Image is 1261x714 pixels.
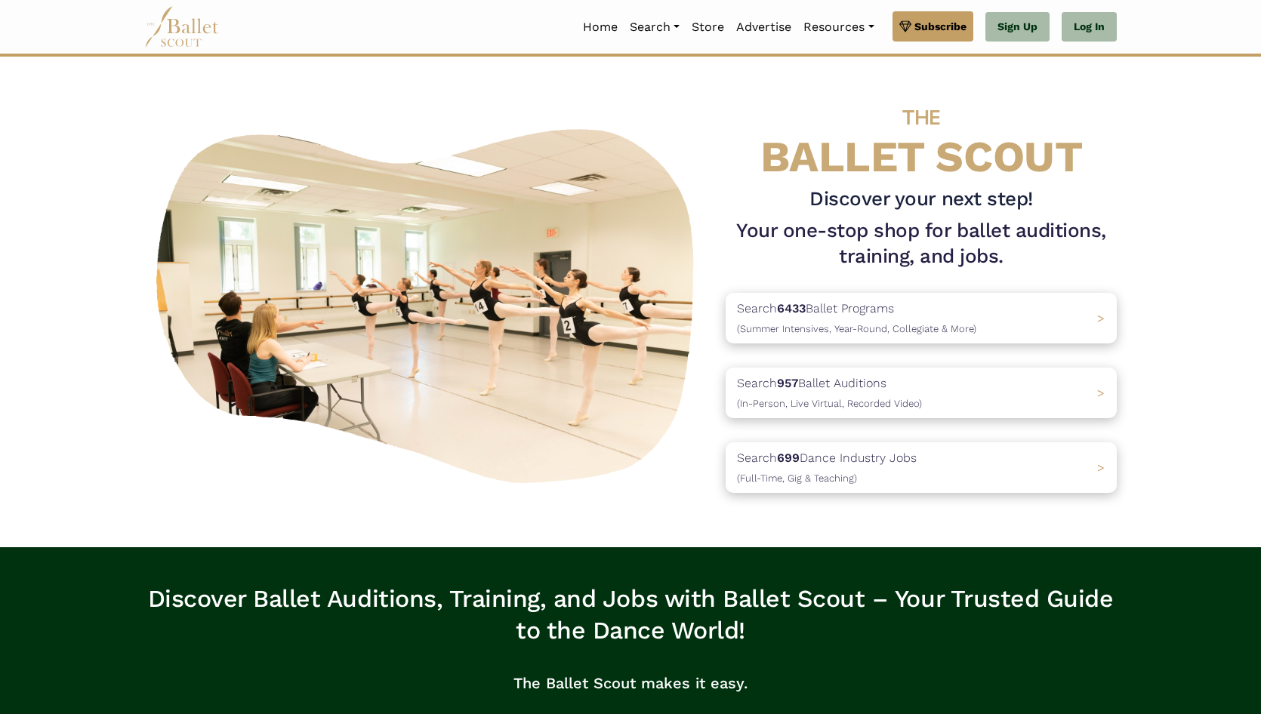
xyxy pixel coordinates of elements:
img: A group of ballerinas talking to each other in a ballet studio [144,112,714,492]
h4: BALLET SCOUT [726,87,1117,180]
a: Home [577,11,624,43]
b: 6433 [777,301,806,315]
a: Subscribe [893,11,973,42]
p: Search Ballet Auditions [737,374,922,412]
h3: Discover your next step! [726,186,1117,212]
span: > [1097,386,1105,400]
span: > [1097,311,1105,325]
b: 699 [777,451,800,465]
span: (In-Person, Live Virtual, Recorded Video) [737,398,922,409]
a: Search6433Ballet Programs(Summer Intensives, Year-Round, Collegiate & More)> [726,293,1117,343]
a: Search699Dance Industry Jobs(Full-Time, Gig & Teaching) > [726,442,1117,493]
a: Advertise [730,11,797,43]
h1: Your one-stop shop for ballet auditions, training, and jobs. [726,218,1117,269]
p: Search Ballet Programs [737,299,976,337]
span: > [1097,460,1105,475]
a: Store [686,11,730,43]
span: (Full-Time, Gig & Teaching) [737,472,857,484]
a: Search957Ballet Auditions(In-Person, Live Virtual, Recorded Video) > [726,368,1117,418]
a: Log In [1062,12,1117,42]
span: Subscribe [914,18,967,35]
a: Search [624,11,686,43]
a: Sign Up [985,12,1050,42]
img: gem.svg [899,18,911,35]
a: Resources [797,11,880,43]
p: The Ballet Scout makes it easy. [144,659,1117,707]
span: (Summer Intensives, Year-Round, Collegiate & More) [737,323,976,334]
span: THE [902,105,940,130]
p: Search Dance Industry Jobs [737,448,917,487]
b: 957 [777,376,798,390]
h3: Discover Ballet Auditions, Training, and Jobs with Ballet Scout – Your Trusted Guide to the Dance... [144,583,1117,646]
